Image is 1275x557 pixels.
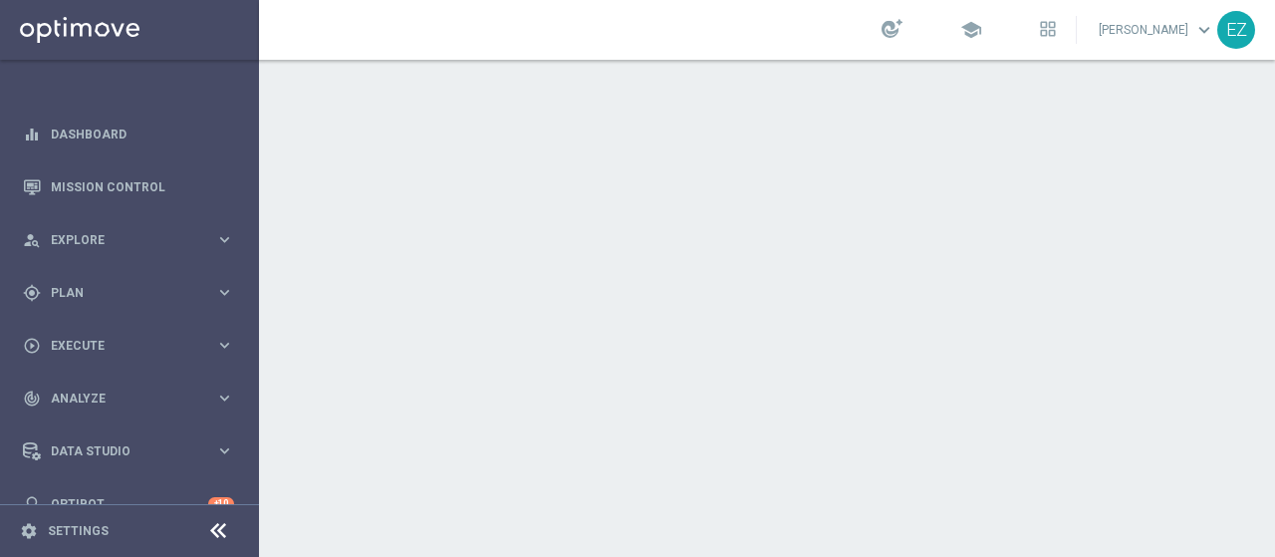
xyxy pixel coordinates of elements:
span: Plan [51,287,215,299]
div: +10 [208,497,234,510]
button: equalizer Dashboard [22,127,235,142]
i: equalizer [23,126,41,143]
i: keyboard_arrow_right [215,441,234,460]
button: play_circle_outline Execute keyboard_arrow_right [22,338,235,354]
i: lightbulb [23,495,41,513]
div: Optibot [23,477,234,530]
button: gps_fixed Plan keyboard_arrow_right [22,285,235,301]
span: Explore [51,234,215,246]
div: Analyze [23,390,215,408]
button: Data Studio keyboard_arrow_right [22,443,235,459]
i: track_changes [23,390,41,408]
a: Optibot [51,477,208,530]
div: Dashboard [23,108,234,160]
div: Execute [23,337,215,355]
i: keyboard_arrow_right [215,389,234,408]
i: play_circle_outline [23,337,41,355]
div: Mission Control [23,160,234,213]
button: lightbulb Optibot +10 [22,496,235,512]
a: Settings [48,525,109,537]
div: Explore [23,231,215,249]
a: Dashboard [51,108,234,160]
span: Data Studio [51,445,215,457]
a: [PERSON_NAME]keyboard_arrow_down [1097,15,1217,45]
div: Data Studio [23,442,215,460]
i: keyboard_arrow_right [215,336,234,355]
i: settings [20,522,38,540]
span: school [960,19,982,41]
button: track_changes Analyze keyboard_arrow_right [22,391,235,407]
span: Analyze [51,393,215,405]
span: Execute [51,340,215,352]
button: person_search Explore keyboard_arrow_right [22,232,235,248]
a: Mission Control [51,160,234,213]
span: keyboard_arrow_down [1193,19,1215,41]
div: Plan [23,284,215,302]
i: keyboard_arrow_right [215,283,234,302]
i: person_search [23,231,41,249]
i: keyboard_arrow_right [215,230,234,249]
div: EZ [1217,11,1255,49]
button: Mission Control [22,179,235,195]
i: gps_fixed [23,284,41,302]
